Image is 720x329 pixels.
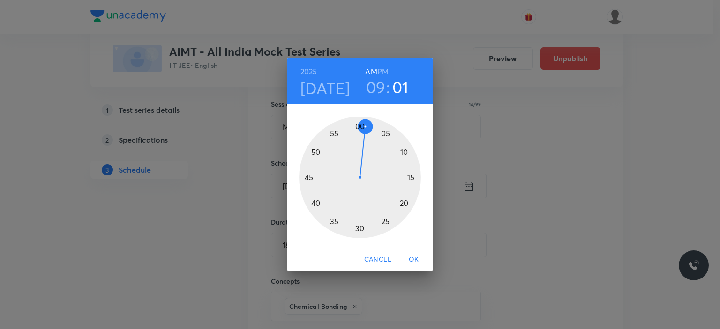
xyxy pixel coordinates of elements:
[399,251,429,268] button: OK
[300,65,317,78] button: 2025
[360,251,395,268] button: Cancel
[392,77,409,97] button: 01
[386,77,390,97] h3: :
[364,254,391,265] span: Cancel
[377,65,389,78] button: PM
[300,78,350,98] button: [DATE]
[403,254,425,265] span: OK
[366,77,386,97] button: 09
[365,65,377,78] button: AM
